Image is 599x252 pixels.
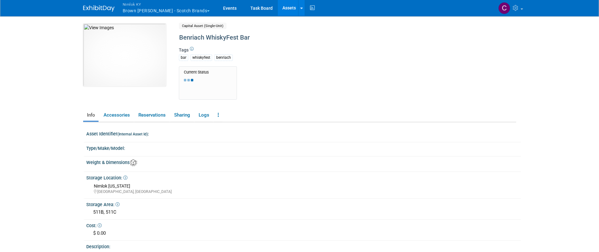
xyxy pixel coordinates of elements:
div: Tags [179,47,464,65]
div: whiskyfest [190,54,212,61]
a: Accessories [100,110,133,121]
img: loading... [184,79,193,81]
div: Asset Identifier : [86,129,521,137]
div: bar [179,54,188,61]
span: Nimlok KY [123,1,210,8]
a: Reservations [135,110,169,121]
div: Current Status [184,70,232,75]
div: [GEOGRAPHIC_DATA], [GEOGRAPHIC_DATA] [94,189,516,194]
img: View Images [83,24,166,86]
span: Storage Area: [86,202,120,207]
div: Benriach WhiskyFest Bar [177,32,464,43]
div: $ 0.00 [91,228,516,238]
div: Type/Make/Model: [86,144,521,151]
small: (Internal Asset Id) [117,132,148,136]
span: Nimlok [US_STATE] [94,184,130,189]
div: Cost: [86,221,521,229]
div: Description: [86,242,521,250]
img: ExhibitDay [83,5,115,12]
span: Capital Asset (Single-Unit) [179,23,227,29]
div: Storage Location: [86,173,521,181]
a: Logs [195,110,213,121]
img: Asset Weight and Dimensions [130,159,137,166]
div: 511B, 511C [91,207,516,217]
div: benriach [214,54,233,61]
img: Cheryl Kizer [498,2,510,14]
a: Info [83,110,99,121]
a: Sharing [170,110,194,121]
div: Weight & Dimensions [86,158,521,166]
